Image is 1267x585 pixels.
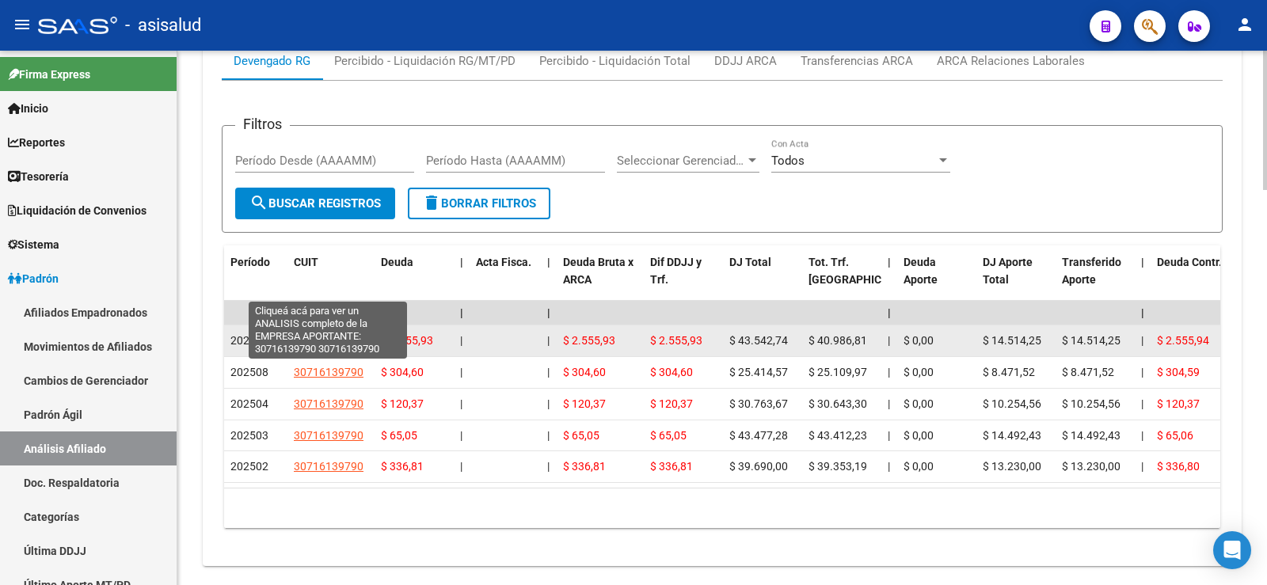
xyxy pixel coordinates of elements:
[334,52,516,70] div: Percibido - Liquidación RG/MT/PD
[1235,15,1254,34] mat-icon: person
[381,366,424,378] span: $ 304,60
[460,334,462,347] span: |
[230,397,268,410] span: 202504
[1062,429,1121,442] span: $ 14.492,43
[460,256,463,268] span: |
[650,397,693,410] span: $ 120,37
[904,460,934,473] span: $ 0,00
[408,188,550,219] button: Borrar Filtros
[563,256,633,287] span: Deuda Bruta x ARCA
[1141,397,1143,410] span: |
[8,100,48,117] span: Inicio
[381,397,424,410] span: $ 120,37
[294,460,363,473] span: 30716139790
[224,245,287,315] datatable-header-cell: Período
[983,460,1041,473] span: $ 13.230,00
[888,460,890,473] span: |
[563,366,606,378] span: $ 304,60
[1213,531,1251,569] div: Open Intercom Messenger
[460,460,462,473] span: |
[235,188,395,219] button: Buscar Registros
[888,429,890,442] span: |
[294,429,363,442] span: 30716139790
[650,334,702,347] span: $ 2.555,93
[294,334,363,347] span: 30716139790
[983,397,1041,410] span: $ 10.254,56
[375,245,454,315] datatable-header-cell: Deuda
[1157,429,1193,442] span: $ 65,06
[8,66,90,83] span: Firma Express
[1056,245,1135,315] datatable-header-cell: Transferido Aporte
[547,334,550,347] span: |
[539,52,691,70] div: Percibido - Liquidación Total
[904,397,934,410] span: $ 0,00
[976,245,1056,315] datatable-header-cell: DJ Aporte Total
[650,256,702,287] span: Dif DDJJ y Trf.
[249,193,268,212] mat-icon: search
[547,429,550,442] span: |
[650,366,693,378] span: $ 304,60
[381,334,433,347] span: $ 2.555,93
[547,366,550,378] span: |
[904,334,934,347] span: $ 0,00
[888,334,890,347] span: |
[723,245,802,315] datatable-header-cell: DJ Total
[230,429,268,442] span: 202503
[904,366,934,378] span: $ 0,00
[888,256,891,268] span: |
[1157,397,1200,410] span: $ 120,37
[644,245,723,315] datatable-header-cell: Dif DDJJ y Trf.
[230,334,268,347] span: 202509
[563,429,599,442] span: $ 65,05
[904,256,938,287] span: Deuda Aporte
[809,460,867,473] span: $ 39.353,19
[1141,256,1144,268] span: |
[888,366,890,378] span: |
[802,245,881,315] datatable-header-cell: Tot. Trf. Bruto
[729,429,788,442] span: $ 43.477,28
[729,460,788,473] span: $ 39.690,00
[230,256,270,268] span: Período
[234,52,310,70] div: Devengado RG
[249,196,381,211] span: Buscar Registros
[809,366,867,378] span: $ 25.109,97
[8,134,65,151] span: Reportes
[888,306,891,319] span: |
[287,245,375,315] datatable-header-cell: CUIT
[1141,366,1143,378] span: |
[650,429,687,442] span: $ 65,05
[454,245,470,315] datatable-header-cell: |
[1151,245,1230,315] datatable-header-cell: Deuda Contr.
[801,52,913,70] div: Transferencias ARCA
[1062,256,1121,287] span: Transferido Aporte
[563,334,615,347] span: $ 2.555,93
[470,245,541,315] datatable-header-cell: Acta Fisca.
[1157,334,1209,347] span: $ 2.555,94
[230,460,268,473] span: 202502
[381,256,413,268] span: Deuda
[983,256,1033,287] span: DJ Aporte Total
[125,8,201,43] span: - asisalud
[557,245,644,315] datatable-header-cell: Deuda Bruta x ARCA
[547,306,550,319] span: |
[381,460,424,473] span: $ 336,81
[1062,397,1121,410] span: $ 10.254,56
[541,245,557,315] datatable-header-cell: |
[547,256,550,268] span: |
[1141,429,1143,442] span: |
[729,256,771,268] span: DJ Total
[1062,334,1121,347] span: $ 14.514,25
[460,429,462,442] span: |
[460,397,462,410] span: |
[983,429,1041,442] span: $ 14.492,43
[904,429,934,442] span: $ 0,00
[809,429,867,442] span: $ 43.412,23
[1141,306,1144,319] span: |
[729,334,788,347] span: $ 43.542,74
[1141,334,1143,347] span: |
[547,397,550,410] span: |
[294,366,363,378] span: 30716139790
[983,366,1035,378] span: $ 8.471,52
[547,460,550,473] span: |
[460,306,463,319] span: |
